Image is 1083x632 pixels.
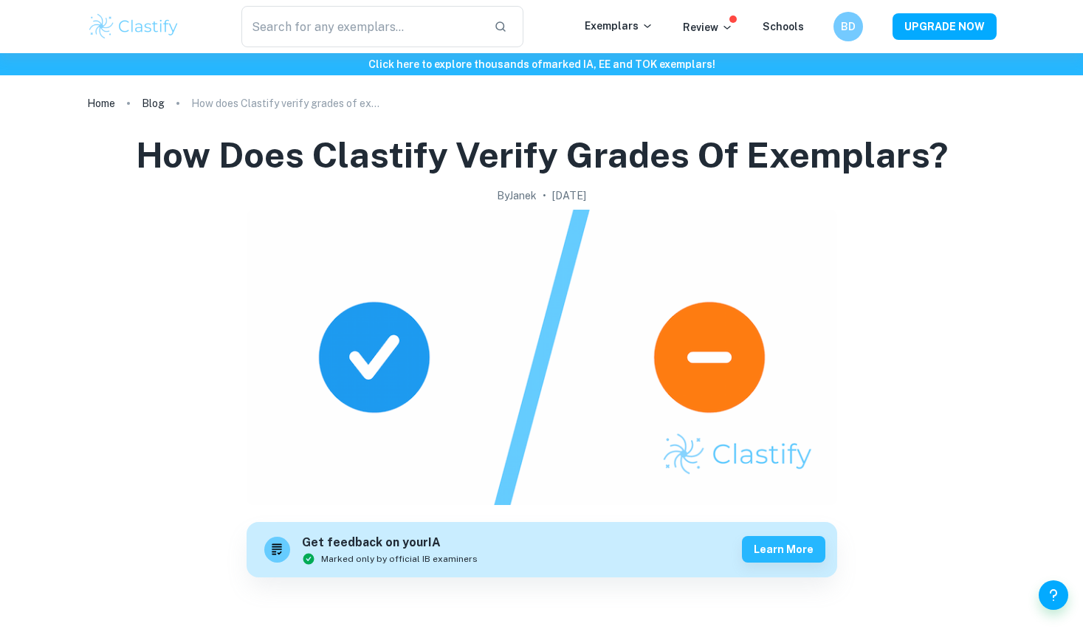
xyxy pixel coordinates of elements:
[191,95,383,111] p: How does Clastify verify grades of exemplars?
[247,522,837,577] a: Get feedback on yourIAMarked only by official IB examinersLearn more
[87,12,181,41] img: Clastify logo
[742,536,825,563] button: Learn more
[142,93,165,114] a: Blog
[87,93,115,114] a: Home
[833,12,863,41] button: BD
[497,188,537,204] h2: By Janek
[3,56,1080,72] h6: Click here to explore thousands of marked IA, EE and TOK exemplars !
[321,552,478,566] span: Marked only by official IB examiners
[585,18,653,34] p: Exemplars
[552,188,586,204] h2: [DATE]
[893,13,997,40] button: UPGRADE NOW
[302,534,478,552] h6: Get feedback on your IA
[683,19,733,35] p: Review
[247,210,837,505] img: How does Clastify verify grades of exemplars? cover image
[839,18,856,35] h6: BD
[543,188,546,204] p: •
[241,6,483,47] input: Search for any exemplars...
[136,131,948,179] h1: How does Clastify verify grades of exemplars?
[763,21,804,32] a: Schools
[1039,580,1068,610] button: Help and Feedback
